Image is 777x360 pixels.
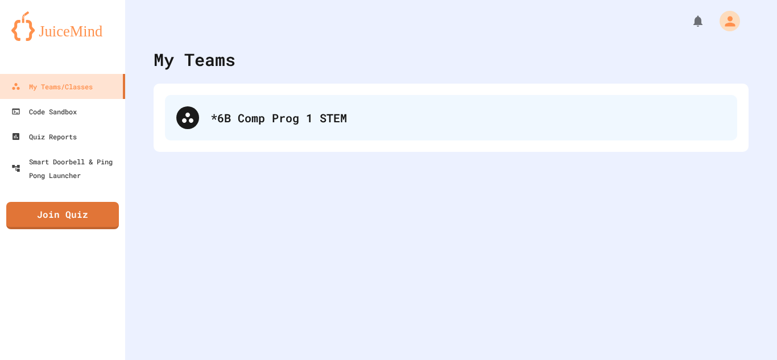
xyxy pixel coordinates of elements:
img: logo-orange.svg [11,11,114,41]
div: My Teams [154,47,235,72]
div: *6B Comp Prog 1 STEM [165,95,737,140]
div: Code Sandbox [11,105,77,118]
div: My Notifications [670,11,708,31]
a: Join Quiz [6,202,119,229]
div: Quiz Reports [11,130,77,143]
div: My Account [708,8,743,34]
div: Smart Doorbell & Ping Pong Launcher [11,155,121,182]
div: *6B Comp Prog 1 STEM [210,109,726,126]
div: My Teams/Classes [11,80,93,93]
